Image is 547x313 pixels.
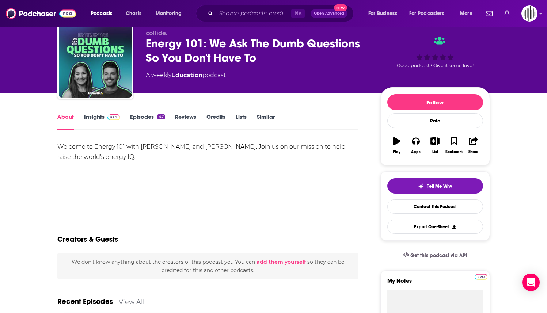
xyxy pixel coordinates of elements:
a: Reviews [175,113,196,130]
div: Welcome to Energy 101 with [PERSON_NAME] and [PERSON_NAME]. Join us on our mission to help raise ... [57,142,359,162]
button: open menu [404,8,455,19]
button: Follow [387,94,483,110]
span: For Podcasters [409,8,444,19]
button: Export One-Sheet [387,220,483,234]
button: Play [387,132,406,159]
div: 47 [157,114,164,119]
span: New [334,4,347,11]
span: Podcasts [91,8,112,19]
a: Get this podcast via API [397,247,473,264]
a: Show notifications dropdown [483,7,495,20]
span: collide. [146,30,167,37]
a: About [57,113,74,130]
span: Open Advanced [314,12,344,15]
span: Charts [126,8,141,19]
button: Show profile menu [521,5,537,22]
a: View All [119,298,145,305]
a: InsightsPodchaser Pro [84,113,120,130]
button: Share [464,132,483,159]
span: Tell Me Why [427,183,452,189]
div: Play [393,150,400,154]
button: Open AdvancedNew [311,9,347,18]
div: Open Intercom Messenger [522,274,540,291]
button: Bookmark [445,132,464,159]
button: open menu [363,8,406,19]
div: Share [468,150,478,154]
a: Pro website [475,273,487,280]
img: Podchaser - Follow, Share and Rate Podcasts [6,7,76,20]
span: Logged in as gpg2 [521,5,537,22]
div: Search podcasts, credits, & more... [203,5,361,22]
a: Education [171,72,202,79]
button: List [425,132,444,159]
a: Charts [121,8,146,19]
div: List [432,150,438,154]
div: Rate [387,113,483,128]
a: Contact This Podcast [387,199,483,214]
button: add them yourself [257,259,306,265]
a: Lists [236,113,247,130]
input: Search podcasts, credits, & more... [216,8,291,19]
span: We don't know anything about the creators of this podcast yet . You can so they can be credited f... [72,259,344,273]
button: open menu [455,8,482,19]
div: Good podcast? Give it some love! [380,30,490,75]
a: Episodes47 [130,113,164,130]
img: Podchaser Pro [475,274,487,280]
img: Energy 101: We Ask The Dumb Questions So You Don't Have To [59,24,132,98]
img: User Profile [521,5,537,22]
span: For Business [368,8,397,19]
div: A weekly podcast [146,71,226,80]
span: More [460,8,472,19]
div: Apps [411,150,421,154]
button: open menu [86,8,122,19]
h2: Creators & Guests [57,235,118,244]
label: My Notes [387,277,483,290]
img: tell me why sparkle [418,183,424,189]
button: Apps [406,132,425,159]
a: Similar [257,113,275,130]
a: Recent Episodes [57,297,113,306]
span: Get this podcast via API [410,252,467,259]
button: open menu [151,8,191,19]
button: tell me why sparkleTell Me Why [387,178,483,194]
img: Podchaser Pro [107,114,120,120]
span: ⌘ K [291,9,305,18]
a: Credits [206,113,225,130]
div: Bookmark [445,150,463,154]
span: Monitoring [156,8,182,19]
span: Good podcast? Give it some love! [397,63,474,68]
a: Show notifications dropdown [501,7,513,20]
